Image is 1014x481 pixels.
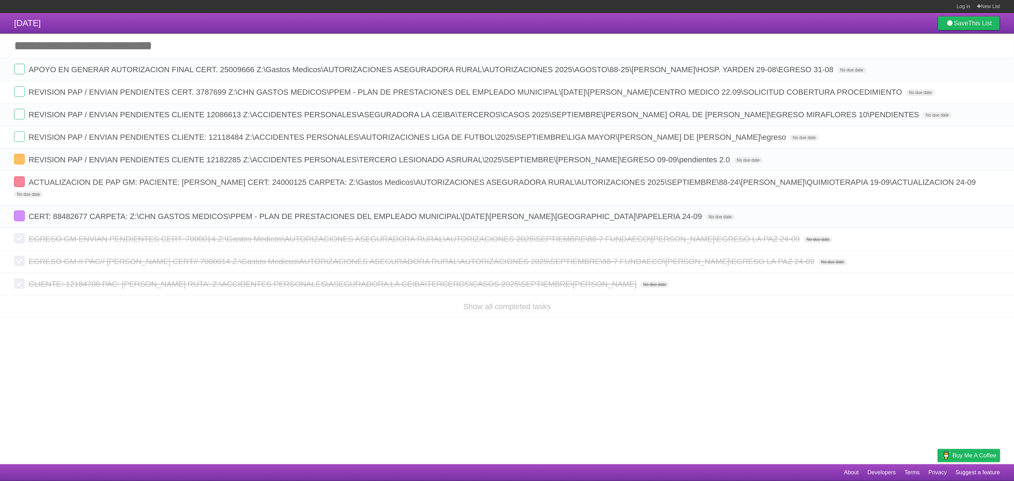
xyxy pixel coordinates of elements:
[837,67,866,73] span: No due date
[29,155,732,164] span: REVISION PAP / ENVIAN PENDIENTES CLIENTE 12182285 Z:\ACCIDENTES PERSONALES\TERCERO LESIONADO ASRU...
[734,157,762,163] span: No due date
[640,281,669,288] span: No due date
[706,214,734,220] span: No due date
[29,178,977,187] span: ACTUALIZACION DE PAP GM: PACIENTE: [PERSON_NAME] CERT: 24000125 CARPETA: Z:\Gastos Medicos\AUTORI...
[14,233,25,244] label: Done
[29,280,638,288] span: CLIENTE: 12184708 PAC: [PERSON_NAME] RUTA: Z:\ACCIDENTES PERSONALES\ASEGURADORA LA CEIBA\TERCEROS...
[938,449,1000,462] a: Buy me a coffee
[14,154,25,164] label: Done
[14,211,25,221] label: Done
[14,86,25,97] label: Done
[29,133,788,142] span: REVISION PAP / ENVIAN PENDIENTES CLIENTE: 12118484 Z:\ACCIDENTES PERSONALES\AUTORIZACIONES LIGA D...
[968,20,992,27] b: This List
[956,466,1000,479] a: Suggest a feature
[938,16,1000,30] a: SaveThis List
[29,257,816,266] span: EGRESO GM // PAC// [PERSON_NAME] CERT// 7000014 Z:\Gastos Medicos\AUTORIZACIONES ASEGURADORA RURA...
[29,65,835,74] span: APOYO EN GENERAR AUTORIZACION FINAL CERT. 25009666 Z:\Gastos Medicos\AUTORIZACIONES ASEGURADORA R...
[29,88,904,96] span: REVISION PAP / ENVIAN PENDIENTES CERT. 3787699 Z:\CHN GASTOS MEDICOS\PPEM - PLAN DE PRESTACIONES ...
[804,236,832,243] span: No due date
[29,212,704,221] span: CERT: 88482677 CARPETA: Z:\CHN GASTOS MEDICOS\PPEM - PLAN DE PRESTACIONES DEL EMPLEADO MUNICIPAL\...
[29,235,801,243] span: EGRESO GM ENVIAN PENDIENTES CERT. 7000014 Z:\Gastos Medicos\AUTORIZACIONES ASEGURADORA RURAL\AUTO...
[818,259,847,265] span: No due date
[923,112,951,118] span: No due date
[29,110,921,119] span: REVISION PAP / ENVIAN PENDIENTES CLIENTE 12086613 Z:\ACCIDENTES PERSONALES\ASEGURADORA LA CEIBA\T...
[14,64,25,74] label: Done
[906,89,934,96] span: No due date
[463,302,551,311] a: Show all completed tasks
[14,176,25,187] label: Done
[14,278,25,289] label: Done
[14,256,25,266] label: Done
[928,466,947,479] a: Privacy
[14,18,41,28] span: [DATE]
[844,466,859,479] a: About
[14,131,25,142] label: Done
[14,109,25,119] label: Done
[941,449,951,461] img: Buy me a coffee
[952,449,996,462] span: Buy me a coffee
[14,191,43,198] span: No due date
[790,135,819,141] span: No due date
[905,466,920,479] a: Terms
[867,466,896,479] a: Developers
